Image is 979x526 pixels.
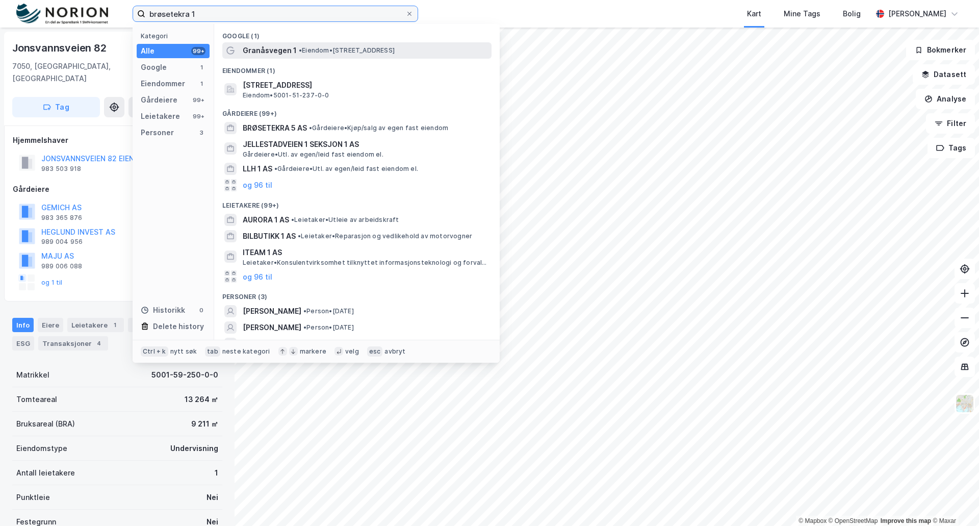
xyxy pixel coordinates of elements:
div: 4 [94,338,104,348]
div: 989 004 956 [41,238,83,246]
div: Kategori [141,32,210,40]
div: Undervisning [170,442,218,455]
span: • [303,323,306,331]
button: Filter [926,113,975,134]
span: BILBUTIKK 1 AS [243,230,296,242]
div: avbryt [384,347,405,356]
div: 1 [110,320,120,330]
div: Eiendomstype [16,442,67,455]
span: [STREET_ADDRESS] [243,79,487,91]
span: Leietaker • Konsulentvirksomhet tilknyttet informasjonsteknologi og forvaltning og drift av IT-sy... [243,259,489,267]
span: Leietaker • Utleie av arbeidskraft [291,216,399,224]
div: 9 211 ㎡ [191,418,218,430]
div: Eiendommer (1) [214,59,500,77]
div: esc [367,346,383,357]
a: Mapbox [798,517,827,524]
div: 1 [197,80,205,88]
div: 983 503 918 [41,165,81,173]
div: Nei [207,491,218,504]
div: Google [141,61,167,73]
span: LLH 1 AS [243,163,272,175]
div: Eiere [38,318,63,332]
div: Info [12,318,34,332]
div: Leietakere [67,318,124,332]
a: Improve this map [881,517,931,524]
div: Matrikkel [16,369,49,381]
div: Punktleie [16,491,50,504]
div: Gårdeiere [13,183,222,195]
span: AURORA 1 AS [243,214,289,226]
div: 5001-59-250-0-0 [151,369,218,381]
button: Bokmerker [906,40,975,60]
div: 983 365 876 [41,214,82,222]
div: Historikk [141,304,185,316]
div: 989 006 088 [41,262,82,270]
iframe: Chat Widget [928,477,979,526]
div: Transaksjoner [38,336,108,350]
div: markere [300,347,326,356]
img: Z [955,394,974,413]
span: Gårdeiere • Utl. av egen/leid fast eiendom el. [243,151,383,159]
div: ESG [12,336,34,350]
div: Leietakere (99+) [214,193,500,212]
span: • [291,216,294,223]
input: Søk på adresse, matrikkel, gårdeiere, leietakere eller personer [145,6,405,21]
div: 1 [197,63,205,71]
span: Eiendom • [STREET_ADDRESS] [299,46,395,55]
span: MARIT*GUTT 1 SÆTRUM [243,338,330,350]
div: Alle [141,45,154,57]
span: Leietaker • Reparasjon og vedlikehold av motorvogner [298,232,472,240]
button: og 96 til [243,179,272,191]
span: • [299,46,302,54]
a: OpenStreetMap [829,517,878,524]
div: Eiendommer [141,78,185,90]
span: Person • [DATE] [303,323,354,332]
span: Eiendom • 5001-51-237-0-0 [243,91,329,99]
div: [PERSON_NAME] [888,8,946,20]
div: 1 [215,467,218,479]
div: neste kategori [222,347,270,356]
span: Person • [DATE] [303,307,354,315]
div: Datasett [128,318,178,332]
span: • [303,307,306,315]
span: Gårdeiere • Utl. av egen/leid fast eiendom el. [274,165,418,173]
div: Gårdeiere [141,94,177,106]
span: [PERSON_NAME] [243,321,301,334]
span: • [298,232,301,240]
div: 99+ [191,112,205,120]
div: Google (1) [214,24,500,42]
div: Jonsvannsveien 82 [12,40,109,56]
span: Gårdeiere • Kjøp/salg av egen fast eiendom [309,124,448,132]
div: Tomteareal [16,393,57,406]
span: • [309,124,312,132]
button: og 96 til [243,270,272,283]
div: Personer (3) [214,285,500,303]
div: Kart [747,8,761,20]
div: 99+ [191,47,205,55]
div: Hjemmelshaver [13,134,222,146]
div: Mine Tags [784,8,820,20]
span: BRØSETEKRA 5 AS [243,122,307,134]
span: ITEAM 1 AS [243,246,487,259]
span: JELLESTADVEIEN 1 SEKSJON 1 AS [243,138,487,151]
div: Personer [141,127,174,139]
div: 7050, [GEOGRAPHIC_DATA], [GEOGRAPHIC_DATA] [12,60,143,85]
div: Bolig [843,8,861,20]
div: 3 [197,129,205,137]
div: Delete history [153,320,204,333]
button: Tags [928,138,975,158]
div: 13 264 ㎡ [185,393,218,406]
button: Datasett [913,64,975,85]
div: Ctrl + k [141,346,168,357]
span: • [274,165,277,172]
span: [PERSON_NAME] [243,305,301,317]
div: Gårdeiere (99+) [214,102,500,120]
div: Leietakere [141,110,180,122]
button: Tag [12,97,100,117]
div: 99+ [191,96,205,104]
div: Bruksareal (BRA) [16,418,75,430]
div: nytt søk [170,347,197,356]
div: Antall leietakere [16,467,75,479]
span: Granåsvegen 1 [243,44,297,57]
